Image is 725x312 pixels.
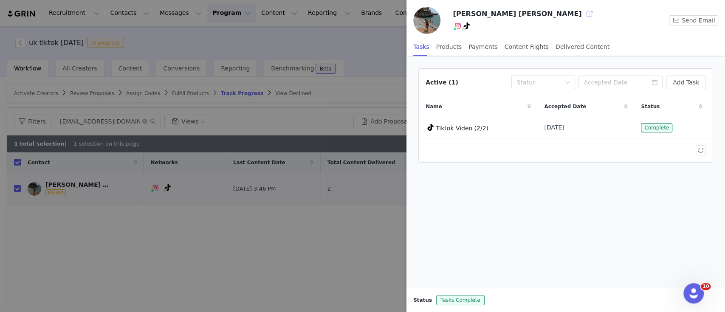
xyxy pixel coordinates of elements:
div: Status [516,78,561,87]
span: Complete [641,123,672,132]
iframe: Intercom live chat [683,283,704,304]
button: Send Email [669,15,718,25]
div: Delivered Content [556,37,609,56]
span: Accepted Date [544,103,586,110]
span: Status [641,103,660,110]
h3: [PERSON_NAME] [PERSON_NAME] [453,9,581,19]
img: instagram.svg [454,22,461,29]
span: [DATE] [544,123,564,132]
div: Active (1) [426,78,458,87]
div: Content Rights [505,37,549,56]
div: Payments [468,37,498,56]
span: Status [413,296,432,304]
input: Accepted Date [578,76,663,89]
i: icon: calendar [652,79,657,85]
div: Tasks [413,37,429,56]
img: aa844c36-d362-4ff5-84cb-2edf7d9d63db.jpg [413,7,440,34]
i: icon: down [565,80,570,86]
span: Tiktok Video (2/2) [436,125,488,132]
div: Products [436,37,462,56]
span: 10 [701,283,711,290]
button: Add Task [666,76,706,89]
article: Active [418,68,713,163]
span: Name [426,103,442,110]
span: Tasks Complete [436,295,485,305]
